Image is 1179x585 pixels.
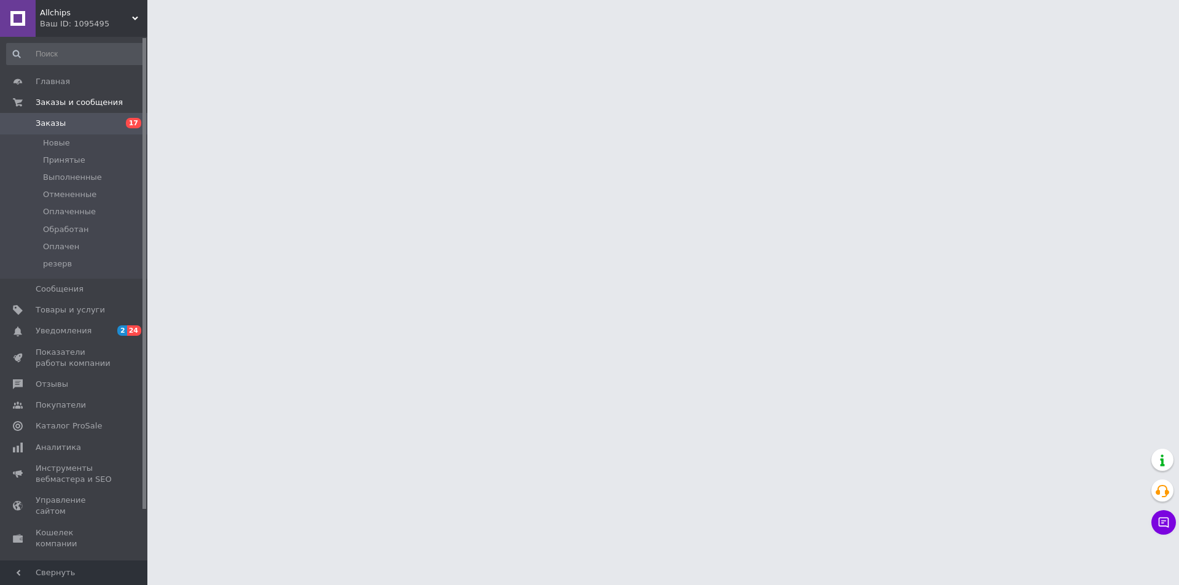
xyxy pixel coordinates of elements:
[36,495,114,517] span: Управление сайтом
[36,76,70,87] span: Главная
[36,118,66,129] span: Заказы
[43,155,85,166] span: Принятые
[43,172,102,183] span: Выполненные
[36,347,114,369] span: Показатели работы компании
[36,97,123,108] span: Заказы и сообщения
[40,18,147,29] div: Ваш ID: 1095495
[36,400,86,411] span: Покупатели
[36,527,114,549] span: Кошелек компании
[36,284,84,295] span: Сообщения
[36,420,102,432] span: Каталог ProSale
[117,325,127,336] span: 2
[36,304,105,316] span: Товары и услуги
[127,325,141,336] span: 24
[36,442,81,453] span: Аналитика
[43,138,70,149] span: Новые
[36,379,68,390] span: Отзывы
[36,463,114,485] span: Инструменты вебмастера и SEO
[43,224,88,235] span: Обработан
[43,206,96,217] span: Оплаченные
[43,189,96,200] span: Отмененные
[126,118,141,128] span: 17
[43,241,79,252] span: Оплачен
[36,559,67,570] span: Маркет
[43,258,72,269] span: резерв
[36,325,91,336] span: Уведомления
[1151,510,1176,535] button: Чат с покупателем
[40,7,132,18] span: Allchips
[6,43,145,65] input: Поиск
